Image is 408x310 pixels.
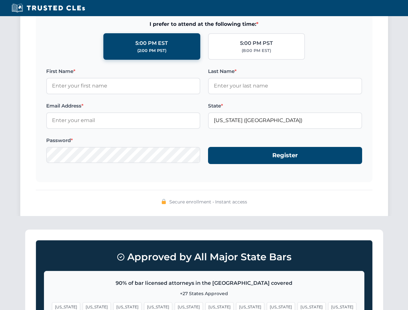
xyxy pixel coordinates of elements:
[46,67,200,75] label: First Name
[208,112,362,129] input: Florida (FL)
[137,47,166,54] div: (2:00 PM PST)
[46,137,200,144] label: Password
[44,248,364,266] h3: Approved by All Major State Bars
[208,67,362,75] label: Last Name
[52,290,356,297] p: +27 States Approved
[240,39,273,47] div: 5:00 PM PST
[10,3,87,13] img: Trusted CLEs
[135,39,168,47] div: 5:00 PM EST
[46,78,200,94] input: Enter your first name
[46,102,200,110] label: Email Address
[46,20,362,28] span: I prefer to attend at the following time:
[208,102,362,110] label: State
[46,112,200,129] input: Enter your email
[208,78,362,94] input: Enter your last name
[161,199,166,204] img: 🔒
[242,47,271,54] div: (8:00 PM EST)
[52,279,356,287] p: 90% of bar licensed attorneys in the [GEOGRAPHIC_DATA] covered
[208,147,362,164] button: Register
[169,198,247,205] span: Secure enrollment • Instant access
